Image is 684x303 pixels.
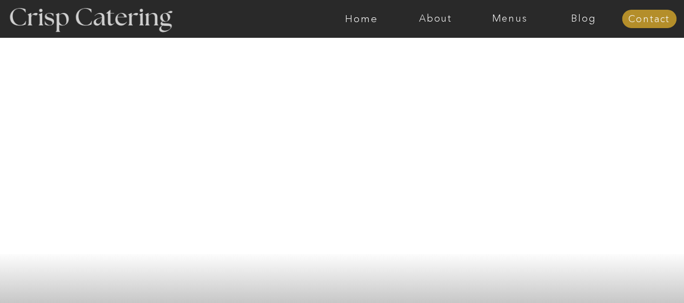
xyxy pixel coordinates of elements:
[399,14,473,24] a: About
[622,14,676,25] a: Contact
[547,14,621,24] a: Blog
[473,14,547,24] a: Menus
[324,14,399,24] a: Home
